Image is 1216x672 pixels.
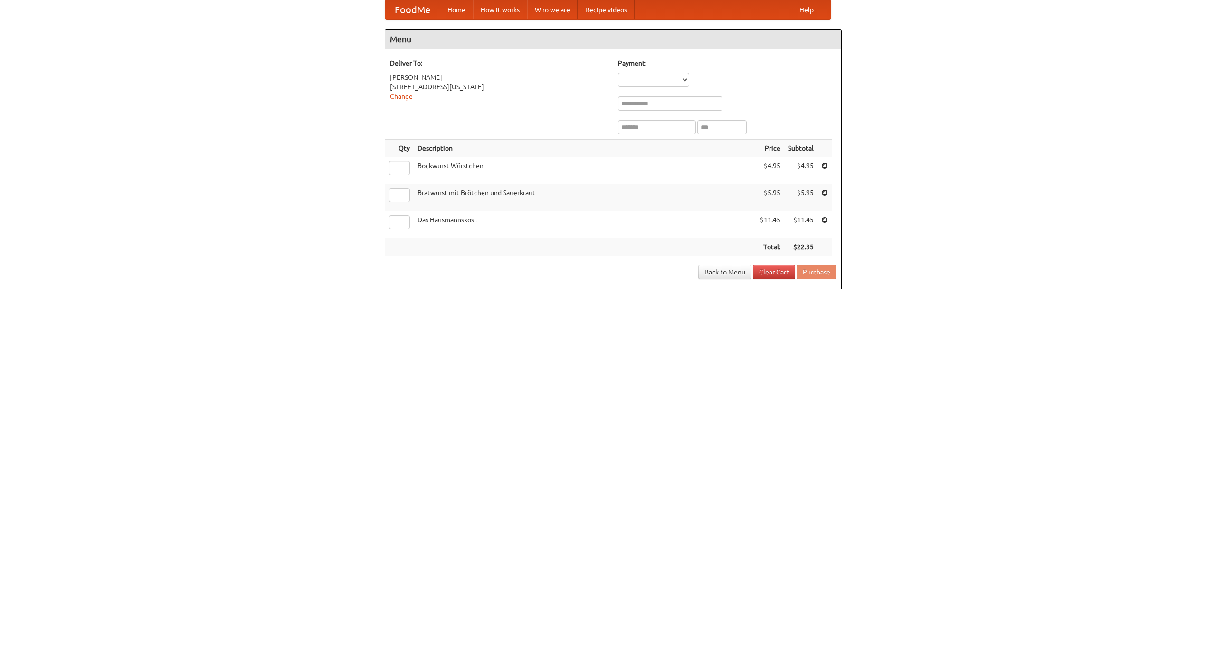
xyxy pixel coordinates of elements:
[414,140,756,157] th: Description
[527,0,578,19] a: Who we are
[756,184,784,211] td: $5.95
[578,0,635,19] a: Recipe videos
[792,0,821,19] a: Help
[797,265,836,279] button: Purchase
[784,211,817,238] td: $11.45
[784,157,817,184] td: $4.95
[473,0,527,19] a: How it works
[753,265,795,279] a: Clear Cart
[784,184,817,211] td: $5.95
[784,238,817,256] th: $22.35
[698,265,751,279] a: Back to Menu
[756,140,784,157] th: Price
[414,211,756,238] td: Das Hausmannskost
[618,58,836,68] h5: Payment:
[756,211,784,238] td: $11.45
[784,140,817,157] th: Subtotal
[414,157,756,184] td: Bockwurst Würstchen
[390,58,608,68] h5: Deliver To:
[385,0,440,19] a: FoodMe
[756,157,784,184] td: $4.95
[756,238,784,256] th: Total:
[390,93,413,100] a: Change
[390,73,608,82] div: [PERSON_NAME]
[390,82,608,92] div: [STREET_ADDRESS][US_STATE]
[385,140,414,157] th: Qty
[414,184,756,211] td: Bratwurst mit Brötchen und Sauerkraut
[440,0,473,19] a: Home
[385,30,841,49] h4: Menu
